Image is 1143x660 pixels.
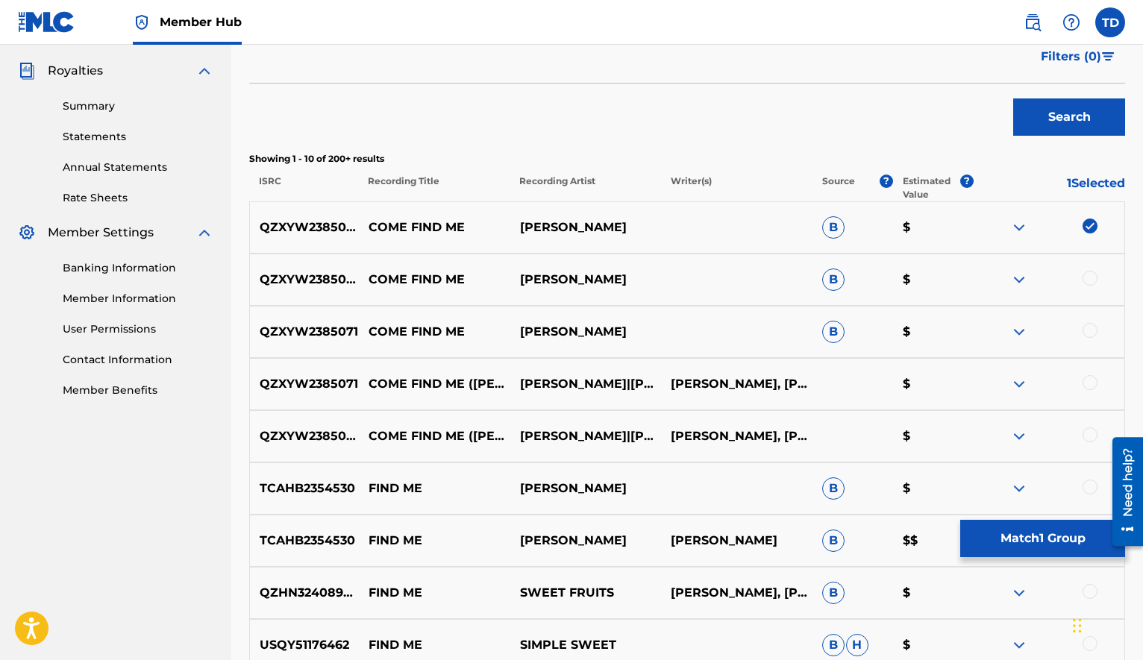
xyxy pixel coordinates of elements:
img: search [1024,13,1042,31]
img: deselect [1083,219,1097,233]
span: B [822,321,845,343]
p: ISRC [249,175,358,201]
img: expand [195,224,213,242]
p: Recording Title [358,175,510,201]
span: ? [960,175,974,188]
a: Summary [63,98,213,114]
p: $$ [892,532,973,550]
p: COME FIND ME ([PERSON_NAME] MIX) [359,375,510,393]
p: FIND ME [359,532,510,550]
span: H [846,634,868,656]
p: $ [892,636,973,654]
p: [PERSON_NAME]|[PERSON_NAME] [510,427,661,445]
img: Member Settings [18,224,36,242]
p: COME FIND ME ([PERSON_NAME] RADIO REMIX EDIT) [359,427,510,445]
p: FIND ME [359,584,510,602]
span: B [822,477,845,500]
span: B [822,582,845,604]
p: Writer(s) [661,175,812,201]
span: B [822,529,845,552]
p: QZXYW2385071 [250,323,359,341]
button: Filters (0) [1032,38,1125,75]
img: expand [1010,636,1028,654]
p: $ [892,480,973,497]
p: $ [892,323,973,341]
img: filter [1102,52,1115,61]
p: $ [892,427,973,445]
a: Rate Sheets [63,190,213,206]
img: expand [1010,219,1028,236]
span: ? [880,175,893,188]
p: COME FIND ME [359,271,510,289]
a: Member Benefits [63,383,213,398]
span: B [822,216,845,239]
div: Help [1056,7,1086,37]
iframe: Chat Widget [1068,588,1143,660]
p: Showing 1 - 10 of 200+ results [249,152,1125,166]
p: TCAHB2354530 [250,532,359,550]
iframe: Resource Center [1101,432,1143,552]
img: expand [1010,375,1028,393]
p: [PERSON_NAME] [510,480,661,497]
span: Royalties [48,62,103,80]
p: [PERSON_NAME] [510,271,661,289]
span: Member Hub [160,13,242,31]
img: expand [1010,323,1028,341]
p: SWEET FRUITS [510,584,661,602]
a: User Permissions [63,321,213,337]
div: Drag [1073,603,1082,648]
p: [PERSON_NAME] [510,323,661,341]
a: Public Search [1018,7,1048,37]
p: FIND ME [359,480,510,497]
img: expand [1010,480,1028,497]
p: Source [822,175,855,201]
p: SIMPLE SWEET [510,636,661,654]
p: $ [892,584,973,602]
p: QZXYW2385071 [250,375,359,393]
button: Search [1013,98,1125,136]
p: QZXYW2385072 [250,271,359,289]
a: Contact Information [63,352,213,368]
span: B [822,634,845,656]
p: $ [892,271,973,289]
p: USQY51176462 [250,636,359,654]
p: [PERSON_NAME], [PERSON_NAME] [661,427,812,445]
p: [PERSON_NAME], [PERSON_NAME] [PERSON_NAME] [661,584,812,602]
p: COME FIND ME [359,219,510,236]
p: [PERSON_NAME] [510,219,661,236]
p: [PERSON_NAME] [510,532,661,550]
p: Estimated Value [903,175,960,201]
p: QZHN32408970 [250,584,359,602]
a: Annual Statements [63,160,213,175]
img: expand [1010,271,1028,289]
p: COME FIND ME [359,323,510,341]
p: QZXYW2385073 [250,219,359,236]
div: User Menu [1095,7,1125,37]
img: MLC Logo [18,11,75,33]
span: Member Settings [48,224,154,242]
button: Match1 Group [960,520,1125,557]
a: Banking Information [63,260,213,276]
img: help [1062,13,1080,31]
p: [PERSON_NAME] [661,532,812,550]
p: QZXYW2385073 [250,427,359,445]
p: $ [892,375,973,393]
p: Recording Artist [510,175,661,201]
p: FIND ME [359,636,510,654]
p: 1 Selected [974,175,1125,201]
a: Member Information [63,291,213,307]
img: expand [195,62,213,80]
img: Top Rightsholder [133,13,151,31]
span: B [822,268,845,291]
img: expand [1010,427,1028,445]
a: Statements [63,129,213,145]
img: expand [1010,584,1028,602]
span: Filters ( 0 ) [1041,48,1101,66]
p: $ [892,219,973,236]
p: [PERSON_NAME]|[PERSON_NAME] [510,375,661,393]
p: [PERSON_NAME], [PERSON_NAME] [661,375,812,393]
p: TCAHB2354530 [250,480,359,497]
